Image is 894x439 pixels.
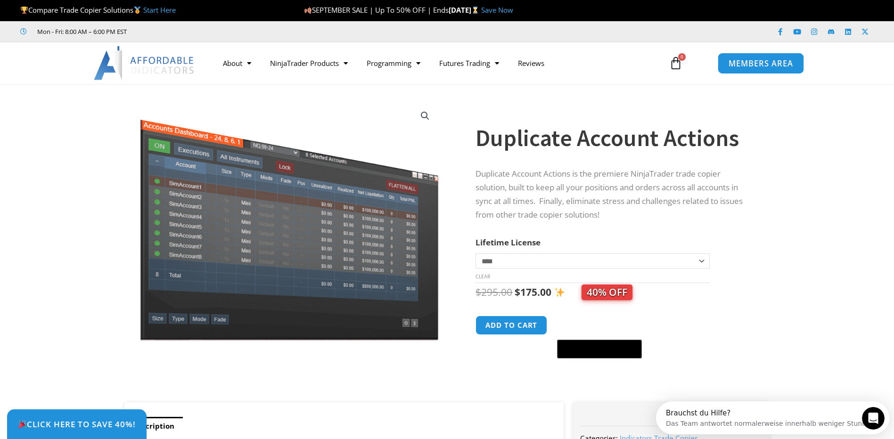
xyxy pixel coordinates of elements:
[729,59,793,67] span: MEMBERS AREA
[18,420,136,428] span: Click Here to save 40%!
[678,53,686,61] span: 0
[655,49,697,77] a: 0
[18,420,26,428] img: 🎉
[476,316,547,335] button: Add to cart
[509,52,554,74] a: Reviews
[476,273,490,280] a: Clear options
[449,5,481,15] strong: [DATE]
[718,52,804,73] a: MEMBERS AREA
[21,7,28,14] img: 🏆
[417,107,434,124] a: View full-screen image gallery
[476,285,481,299] span: $
[140,27,281,36] iframe: Customer reviews powered by Trustpilot
[582,285,632,300] span: 40% OFF
[4,4,248,30] div: Intercom-Nachrichtendienst öffnen
[261,52,357,74] a: NinjaTrader Products
[476,122,751,154] h1: Duplicate Account Actions
[7,409,147,439] a: 🎉Click Here to save 40%!
[35,26,127,37] span: Mon - Fri: 8:00 AM – 6:00 PM EST
[10,16,221,25] div: Das Team antwortet normalerweise innerhalb weniger Stunden.
[476,364,751,373] iframe: PayPal Message 1
[143,5,176,15] a: Start Here
[515,285,551,299] bdi: 175.00
[476,167,751,222] p: Duplicate Account Actions is the premiere NinjaTrader trade copier solution, built to keep all yo...
[94,46,195,80] img: LogoAI | Affordable Indicators – NinjaTrader
[213,52,261,74] a: About
[515,285,520,299] span: $
[304,7,312,14] img: 🍂
[656,401,889,434] iframe: Intercom live chat Discovery-Launcher
[555,287,565,297] img: ✨
[430,52,509,74] a: Futures Trading
[481,5,513,15] a: Save Now
[476,285,512,299] bdi: 295.00
[357,52,430,74] a: Programming
[476,237,541,248] label: Lifetime License
[10,8,221,16] div: Brauchst du Hilfe?
[213,52,658,74] nav: Menu
[555,314,640,337] iframe: Secure express checkout frame
[472,7,479,14] img: ⌛
[134,7,141,14] img: 🥇
[557,340,642,358] button: Buy with GPay
[862,407,885,430] iframe: Intercom live chat
[20,5,176,15] span: Compare Trade Copier Solutions
[304,5,449,15] span: SEPTEMBER SALE | Up To 50% OFF | Ends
